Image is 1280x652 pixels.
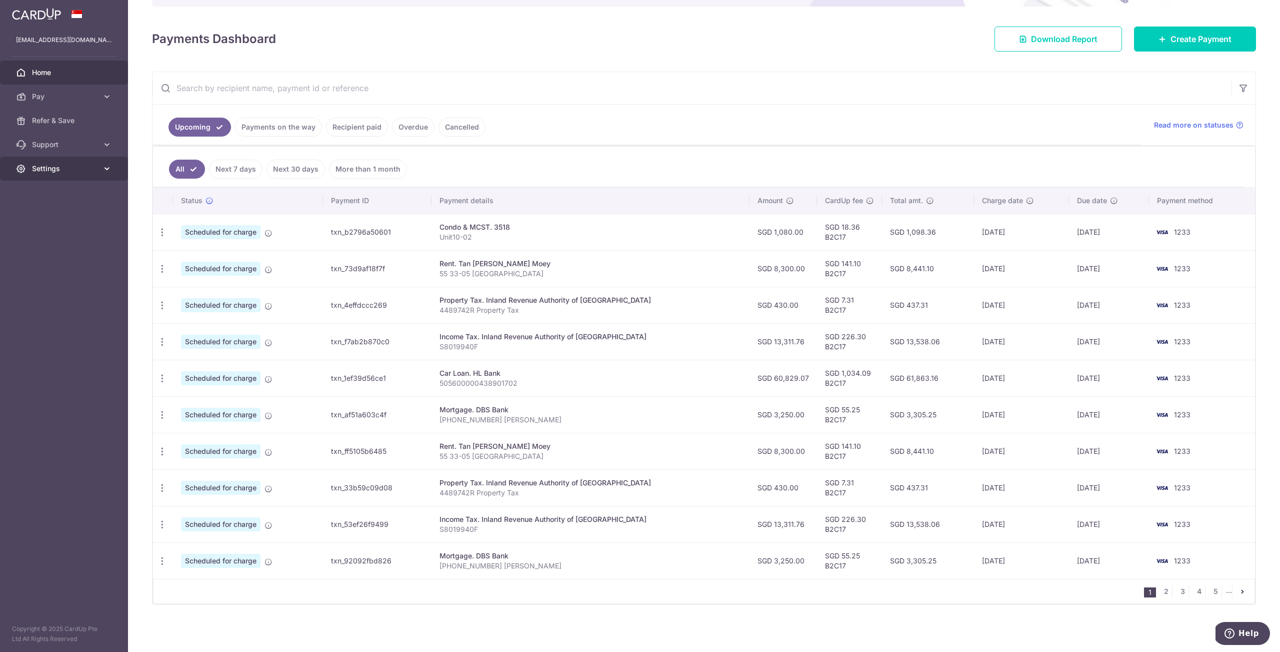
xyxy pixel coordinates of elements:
td: [DATE] [974,214,1069,250]
p: 4489742R Property Tax [439,305,741,315]
input: Search by recipient name, payment id or reference [152,72,1231,104]
td: [DATE] [1069,396,1148,433]
td: [DATE] [974,542,1069,579]
span: Charge date [982,196,1023,206]
td: SGD 55.25 B2C17 [817,396,882,433]
img: Bank Card [1152,226,1172,238]
li: ... [1226,585,1232,597]
td: [DATE] [974,360,1069,396]
td: SGD 8,441.10 [882,433,974,469]
div: Condo & MCST. 3518 [439,222,741,232]
p: 55 33-05 [GEOGRAPHIC_DATA] [439,451,741,461]
img: Bank Card [1152,555,1172,567]
span: Scheduled for charge [181,444,260,458]
img: Bank Card [1152,482,1172,494]
span: Home [32,68,98,78]
a: 3 [1176,585,1188,597]
td: SGD 1,080.00 [749,214,817,250]
li: 1 [1144,587,1156,597]
span: Scheduled for charge [181,481,260,495]
td: SGD 430.00 [749,287,817,323]
p: 505600000438901702 [439,378,741,388]
span: Scheduled for charge [181,335,260,349]
td: SGD 8,300.00 [749,250,817,287]
span: Support [32,140,98,150]
span: 1233 [1174,483,1190,492]
span: Pay [32,92,98,102]
td: [DATE] [1069,287,1148,323]
iframe: Opens a widget where you can find more information [1215,622,1270,647]
a: Payments on the way [235,118,322,137]
p: S8019940F [439,342,741,352]
span: Total amt. [890,196,923,206]
td: SGD 226.30 B2C17 [817,506,882,542]
div: Mortgage. DBS Bank [439,551,741,561]
td: [DATE] [974,250,1069,287]
td: [DATE] [1069,506,1148,542]
td: SGD 61,863.16 [882,360,974,396]
img: CardUp [12,8,61,20]
td: SGD 13,311.76 [749,506,817,542]
span: 1233 [1174,337,1190,346]
td: [DATE] [974,287,1069,323]
div: Income Tax. Inland Revenue Authority of [GEOGRAPHIC_DATA] [439,332,741,342]
div: Mortgage. DBS Bank [439,405,741,415]
td: SGD 141.10 B2C17 [817,433,882,469]
span: Read more on statuses [1154,120,1233,130]
p: S8019940F [439,524,741,534]
a: Upcoming [168,118,231,137]
img: Bank Card [1152,372,1172,384]
th: Payment ID [323,188,431,214]
span: Refer & Save [32,116,98,126]
td: SGD 437.31 [882,469,974,506]
td: [DATE] [1069,214,1148,250]
span: Settings [32,164,98,174]
td: [DATE] [1069,323,1148,360]
td: SGD 60,829.07 [749,360,817,396]
a: Next 30 days [266,160,325,179]
span: 1233 [1174,520,1190,528]
span: Scheduled for charge [181,554,260,568]
a: Recipient paid [326,118,388,137]
td: SGD 7.31 B2C17 [817,469,882,506]
span: 1233 [1174,228,1190,236]
td: txn_af51a603c4f [323,396,431,433]
a: 2 [1160,585,1172,597]
th: Payment method [1149,188,1255,214]
img: Bank Card [1152,445,1172,457]
td: [DATE] [974,469,1069,506]
span: CardUp fee [825,196,863,206]
td: txn_53ef26f9499 [323,506,431,542]
td: SGD 7.31 B2C17 [817,287,882,323]
img: Bank Card [1152,263,1172,275]
span: Status [181,196,202,206]
td: SGD 8,441.10 [882,250,974,287]
nav: pager [1144,579,1254,603]
td: SGD 437.31 [882,287,974,323]
div: Property Tax. Inland Revenue Authority of [GEOGRAPHIC_DATA] [439,295,741,305]
div: Rent. Tan [PERSON_NAME] Moey [439,441,741,451]
td: [DATE] [1069,360,1148,396]
img: Bank Card [1152,299,1172,311]
div: Income Tax. Inland Revenue Authority of [GEOGRAPHIC_DATA] [439,514,741,524]
td: txn_ff5105b6485 [323,433,431,469]
td: [DATE] [1069,433,1148,469]
span: Create Payment [1170,33,1231,45]
td: SGD 8,300.00 [749,433,817,469]
td: SGD 141.10 B2C17 [817,250,882,287]
p: [PHONE_NUMBER] [PERSON_NAME] [439,415,741,425]
span: Scheduled for charge [181,408,260,422]
span: 1233 [1174,264,1190,273]
p: [PHONE_NUMBER] [PERSON_NAME] [439,561,741,571]
td: SGD 18.36 B2C17 [817,214,882,250]
a: Cancelled [438,118,485,137]
td: SGD 13,538.06 [882,506,974,542]
td: [DATE] [1069,469,1148,506]
a: Read more on statuses [1154,120,1243,130]
a: Next 7 days [209,160,262,179]
p: Unit10-02 [439,232,741,242]
td: [DATE] [974,506,1069,542]
td: [DATE] [974,396,1069,433]
td: SGD 430.00 [749,469,817,506]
